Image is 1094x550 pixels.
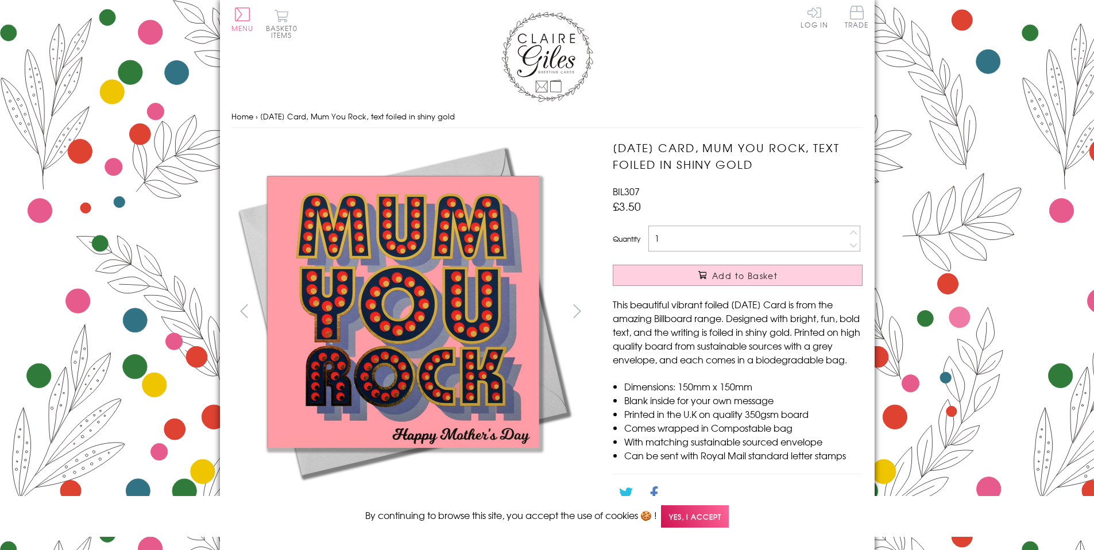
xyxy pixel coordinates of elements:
li: Printed in the U.K on quality 350gsm board [624,407,863,421]
a: Trade [845,6,869,30]
li: With matching sustainable sourced envelope [624,435,863,448]
button: prev [231,298,257,324]
span: Menu [231,23,254,33]
p: This beautiful vibrant foiled [DATE] Card is from the amazing Billboard range. Designed with brig... [613,297,863,366]
button: next [564,298,590,324]
span: Add to Basket [712,270,778,281]
nav: breadcrumbs [231,105,863,129]
span: › [256,111,258,122]
img: Claire Giles Greetings Cards [501,11,593,102]
li: Dimensions: 150mm x 150mm [624,379,863,393]
span: £3.50 [613,198,641,214]
span: [DATE] Card, Mum You Rock, text foiled in shiny gold [260,111,455,122]
button: Menu [231,7,254,32]
img: Mother's Day Card, Mum You Rock, text foiled in shiny gold [590,140,934,484]
span: Trade [845,6,869,28]
span: 0 items [271,23,297,40]
button: Add to Basket [613,265,863,286]
img: Mother's Day Card, Mum You Rock, text foiled in shiny gold [231,140,575,484]
label: Quantity [613,234,640,244]
span: Yes, I accept [661,505,729,528]
h1: [DATE] Card, Mum You Rock, text foiled in shiny gold [613,140,863,173]
span: BIL307 [613,184,640,198]
a: Home [231,111,253,122]
li: Comes wrapped in Compostable bag [624,421,863,435]
li: Blank inside for your own message [624,393,863,407]
button: Basket0 items [266,9,297,38]
a: Log In [801,6,828,28]
li: Can be sent with Royal Mail standard letter stamps [624,448,863,462]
